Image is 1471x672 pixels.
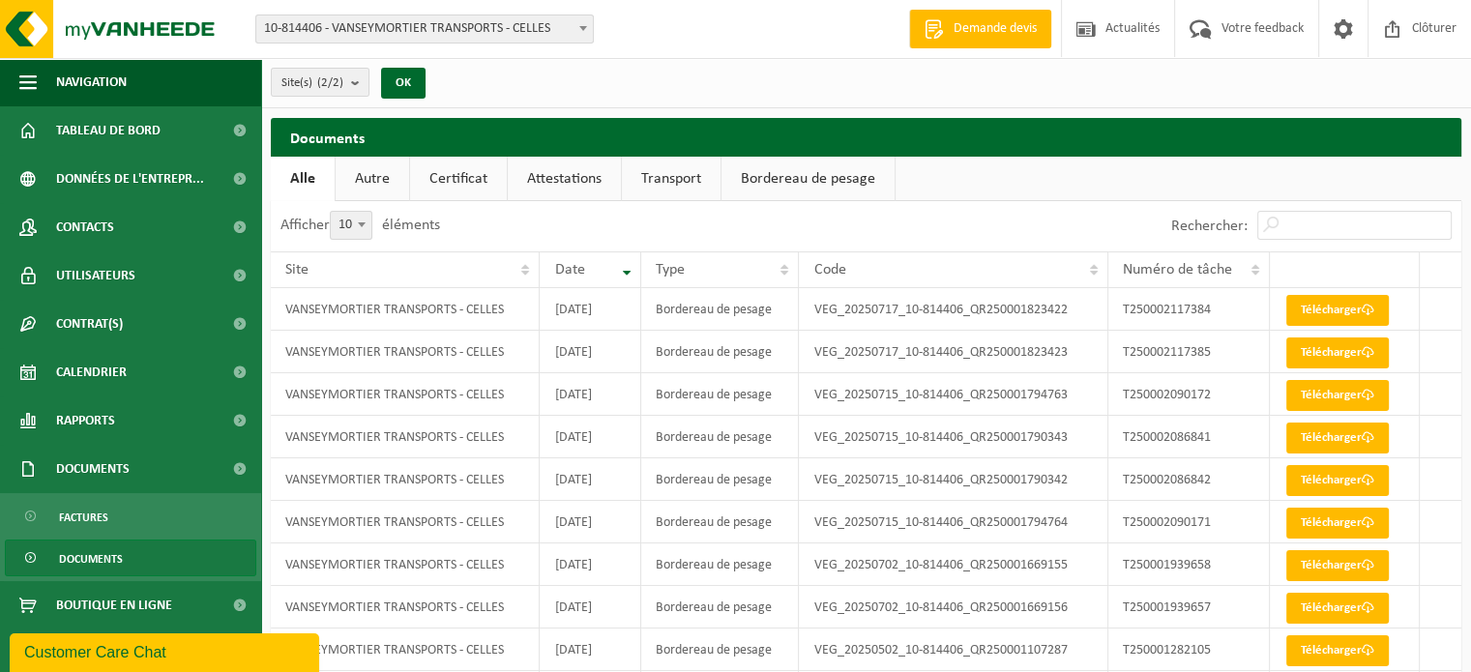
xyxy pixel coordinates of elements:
[799,288,1108,331] td: VEG_20250717_10-814406_QR250001823422
[641,458,800,501] td: Bordereau de pesage
[641,288,800,331] td: Bordereau de pesage
[56,203,114,251] span: Contacts
[56,251,135,300] span: Utilisateurs
[56,58,127,106] span: Navigation
[1286,465,1389,496] a: Télécharger
[799,501,1108,543] td: VEG_20250715_10-814406_QR250001794764
[410,157,507,201] a: Certificat
[508,157,621,201] a: Attestations
[56,155,204,203] span: Données de l'entrepr...
[1286,635,1389,666] a: Télécharger
[813,262,845,278] span: Code
[336,157,409,201] a: Autre
[1108,458,1269,501] td: T250002086842
[641,586,800,628] td: Bordereau de pesage
[540,373,640,416] td: [DATE]
[540,288,640,331] td: [DATE]
[271,118,1461,156] h2: Documents
[909,10,1051,48] a: Demande devis
[1286,508,1389,539] a: Télécharger
[1286,295,1389,326] a: Télécharger
[56,581,172,629] span: Boutique en ligne
[641,501,800,543] td: Bordereau de pesage
[271,458,540,501] td: VANSEYMORTIER TRANSPORTS - CELLES
[641,416,800,458] td: Bordereau de pesage
[56,348,127,396] span: Calendrier
[540,628,640,671] td: [DATE]
[255,15,594,44] span: 10-814406 - VANSEYMORTIER TRANSPORTS - CELLES
[271,543,540,586] td: VANSEYMORTIER TRANSPORTS - CELLES
[1108,501,1269,543] td: T250002090171
[317,76,343,89] count: (2/2)
[381,68,426,99] button: OK
[721,157,895,201] a: Bordereau de pesage
[59,541,123,577] span: Documents
[540,543,640,586] td: [DATE]
[56,300,123,348] span: Contrat(s)
[56,106,161,155] span: Tableau de bord
[1108,288,1269,331] td: T250002117384
[540,501,640,543] td: [DATE]
[1108,586,1269,628] td: T250001939657
[540,586,640,628] td: [DATE]
[799,331,1108,373] td: VEG_20250717_10-814406_QR250001823423
[799,586,1108,628] td: VEG_20250702_10-814406_QR250001669156
[641,543,800,586] td: Bordereau de pesage
[271,157,335,201] a: Alle
[271,288,540,331] td: VANSEYMORTIER TRANSPORTS - CELLES
[5,540,256,576] a: Documents
[59,499,108,536] span: Factures
[641,373,800,416] td: Bordereau de pesage
[271,628,540,671] td: VANSEYMORTIER TRANSPORTS - CELLES
[799,373,1108,416] td: VEG_20250715_10-814406_QR250001794763
[271,586,540,628] td: VANSEYMORTIER TRANSPORTS - CELLES
[56,445,130,493] span: Documents
[1108,373,1269,416] td: T250002090172
[280,218,440,233] label: Afficher éléments
[1286,593,1389,624] a: Télécharger
[1171,219,1248,234] label: Rechercher:
[641,628,800,671] td: Bordereau de pesage
[331,212,371,239] span: 10
[799,628,1108,671] td: VEG_20250502_10-814406_QR250001107287
[281,69,343,98] span: Site(s)
[5,498,256,535] a: Factures
[799,416,1108,458] td: VEG_20250715_10-814406_QR250001790343
[271,331,540,373] td: VANSEYMORTIER TRANSPORTS - CELLES
[641,331,800,373] td: Bordereau de pesage
[622,157,721,201] a: Transport
[1108,543,1269,586] td: T250001939658
[10,629,323,672] iframe: chat widget
[1286,423,1389,453] a: Télécharger
[285,262,309,278] span: Site
[1286,550,1389,581] a: Télécharger
[540,416,640,458] td: [DATE]
[1108,416,1269,458] td: T250002086841
[554,262,584,278] span: Date
[271,373,540,416] td: VANSEYMORTIER TRANSPORTS - CELLES
[656,262,685,278] span: Type
[799,543,1108,586] td: VEG_20250702_10-814406_QR250001669155
[330,211,372,240] span: 10
[1108,331,1269,373] td: T250002117385
[949,19,1042,39] span: Demande devis
[1286,337,1389,368] a: Télécharger
[1108,628,1269,671] td: T250001282105
[271,416,540,458] td: VANSEYMORTIER TRANSPORTS - CELLES
[271,501,540,543] td: VANSEYMORTIER TRANSPORTS - CELLES
[256,15,593,43] span: 10-814406 - VANSEYMORTIER TRANSPORTS - CELLES
[271,68,369,97] button: Site(s)(2/2)
[799,458,1108,501] td: VEG_20250715_10-814406_QR250001790342
[56,396,115,445] span: Rapports
[540,331,640,373] td: [DATE]
[1286,380,1389,411] a: Télécharger
[1123,262,1232,278] span: Numéro de tâche
[540,458,640,501] td: [DATE]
